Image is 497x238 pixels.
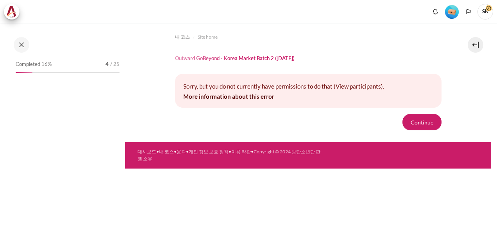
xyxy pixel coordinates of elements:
[477,4,493,20] a: 사용자 메뉴
[463,6,474,18] button: 언어들
[445,4,459,19] div: 레벨 #1
[231,149,251,155] a: 이용 약관
[183,93,274,100] a: More information about this error
[402,114,442,130] button: Continue
[183,82,433,91] p: Sorry, but you do not currently have permissions to do that (View participants).
[175,55,295,62] h1: Outward GoBeyond - Korea Market Batch 2 ([DATE])
[175,34,190,41] span: 내 코스
[198,32,218,42] a: Site home
[175,32,190,42] a: 내 코스
[138,149,156,155] a: 대시보드
[105,60,109,68] span: 4
[229,149,231,155] font: •
[16,72,32,73] div: 16%
[251,149,254,155] font: •
[174,149,177,155] font: •
[6,6,17,18] img: 아키텍
[175,31,442,43] nav: 탐색 모음
[110,60,120,68] span: / 25
[189,149,229,155] a: 개인 정보 보호 정책
[445,5,459,19] img: 레벨 #1
[186,149,189,155] font: •
[4,4,23,20] a: 아키텍 Architeck
[177,149,186,155] a: 윤곽
[477,4,493,20] span: SK
[198,34,218,41] span: Site home
[429,6,441,18] div: Show notification window with no new notifications
[16,60,52,68] span: Completed 16%
[156,149,159,155] font: •
[125,23,491,142] section: 콘텐츠
[159,149,174,155] a: 내 코스
[442,4,462,19] a: 레벨 #1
